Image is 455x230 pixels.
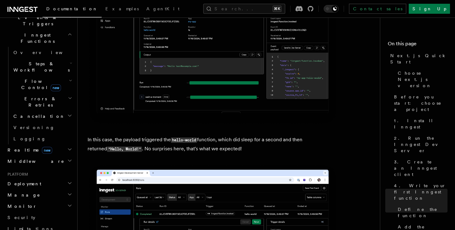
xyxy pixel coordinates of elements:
[11,96,68,108] span: Errors & Retries
[5,158,64,164] span: Middleware
[5,172,28,177] span: Platform
[392,91,447,115] a: Before you start: choose a project
[409,4,450,14] a: Sign Up
[13,136,46,141] span: Logging
[5,32,68,44] span: Inngest Functions
[11,76,73,93] button: Flow Controlnew
[107,147,142,152] code: "Hello, World!"
[11,61,70,73] span: Steps & Workflows
[11,133,73,144] a: Logging
[5,212,73,223] a: Security
[5,29,73,47] button: Inngest Functions
[203,4,285,14] button: Search...⌘K
[5,47,73,144] div: Inngest Functions
[349,4,406,14] a: Contact sales
[143,2,183,17] a: AgentKit
[46,6,98,11] span: Documentation
[394,117,447,130] span: 1. Install Inngest
[324,5,339,12] button: Toggle dark mode
[388,40,447,50] h4: On this page
[394,94,447,112] span: Before you start: choose a project
[392,115,447,132] a: 1. Install Inngest
[43,2,102,17] a: Documentation
[5,203,37,209] span: Monitor
[8,215,35,220] span: Security
[5,201,73,212] button: Monitor
[42,147,52,154] span: new
[5,12,73,29] button: Events & Triggers
[11,58,73,76] button: Steps & Workflows
[171,137,197,143] code: hello-world
[392,156,447,180] a: 3. Create an Inngest client
[11,111,73,122] button: Cancellation
[13,50,78,55] span: Overview
[394,159,447,177] span: 3. Create an Inngest client
[51,84,61,91] span: new
[11,113,65,119] span: Cancellation
[394,135,447,154] span: 2. Run the Inngest Dev Server
[11,93,73,111] button: Errors & Retries
[105,6,139,11] span: Examples
[5,189,73,201] button: Manage
[273,6,281,12] kbd: ⌘K
[5,192,40,198] span: Manage
[5,181,41,187] span: Deployment
[5,178,73,189] button: Deployment
[102,2,143,17] a: Examples
[11,78,69,91] span: Flow Control
[398,206,447,219] span: Define the function
[390,52,447,65] span: Next.js Quick Start
[395,67,447,91] a: Choose Next.js version
[388,50,447,67] a: Next.js Quick Start
[11,122,73,133] a: Versioning
[5,14,68,27] span: Events & Triggers
[88,135,338,153] p: In this case, the payload triggered the function, which did sleep for a second and then returned ...
[392,132,447,156] a: 2. Run the Inngest Dev Server
[5,156,73,167] button: Middleware
[395,204,447,221] a: Define the function
[5,147,52,153] span: Realtime
[392,180,447,204] a: 4. Write your first Inngest function
[5,144,73,156] button: Realtimenew
[11,47,73,58] a: Overview
[13,125,55,130] span: Versioning
[398,70,447,89] span: Choose Next.js version
[146,6,179,11] span: AgentKit
[394,182,447,201] span: 4. Write your first Inngest function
